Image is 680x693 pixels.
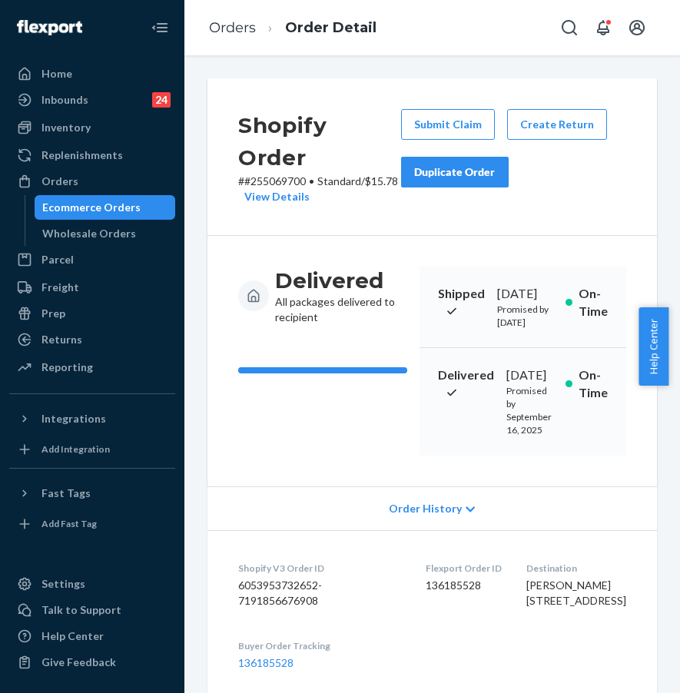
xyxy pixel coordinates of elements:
[238,656,294,669] a: 136185528
[285,19,376,36] a: Order Detail
[9,650,175,675] button: Give Feedback
[238,174,401,204] p: # #255069700 / $15.78
[41,576,85,592] div: Settings
[9,143,175,167] a: Replenishments
[41,66,72,81] div: Home
[9,624,175,648] a: Help Center
[389,501,462,516] span: Order History
[41,411,106,426] div: Integrations
[17,20,82,35] img: Flexport logo
[393,254,680,693] iframe: Find more information here
[144,12,175,43] button: Close Navigation
[9,512,175,536] a: Add Fast Tag
[238,189,310,204] button: View Details
[622,12,652,43] button: Open account menu
[9,61,175,86] a: Home
[238,562,401,575] dt: Shopify V3 Order ID
[41,252,74,267] div: Parcel
[401,157,509,187] button: Duplicate Order
[401,109,495,140] button: Submit Claim
[238,639,401,652] dt: Buyer Order Tracking
[9,169,175,194] a: Orders
[41,174,78,189] div: Orders
[414,164,496,180] div: Duplicate Order
[9,598,175,622] button: Talk to Support
[41,148,123,163] div: Replenishments
[9,247,175,272] a: Parcel
[41,628,104,644] div: Help Center
[41,306,65,321] div: Prep
[309,174,314,187] span: •
[41,280,79,295] div: Freight
[9,327,175,352] a: Returns
[197,5,389,51] ol: breadcrumbs
[588,12,619,43] button: Open notifications
[35,221,176,246] a: Wholesale Orders
[41,120,91,135] div: Inventory
[9,301,175,326] a: Prep
[9,572,175,596] a: Settings
[42,200,141,215] div: Ecommerce Orders
[9,406,175,431] button: Integrations
[9,437,175,462] a: Add Integration
[42,226,136,241] div: Wholesale Orders
[41,655,116,670] div: Give Feedback
[275,267,407,325] div: All packages delivered to recipient
[209,19,256,36] a: Orders
[9,115,175,140] a: Inventory
[317,174,361,187] span: Standard
[41,486,91,501] div: Fast Tags
[9,275,175,300] a: Freight
[238,578,401,608] dd: 6053953732652-7191856676908
[152,92,171,108] div: 24
[41,602,121,618] div: Talk to Support
[507,109,607,140] button: Create Return
[41,92,88,108] div: Inbounds
[9,88,175,112] a: Inbounds24
[41,443,110,456] div: Add Integration
[41,332,82,347] div: Returns
[9,481,175,506] button: Fast Tags
[275,267,407,294] h3: Delivered
[35,195,176,220] a: Ecommerce Orders
[41,360,93,375] div: Reporting
[9,355,175,380] a: Reporting
[238,109,401,174] h2: Shopify Order
[554,12,585,43] button: Open Search Box
[41,517,97,530] div: Add Fast Tag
